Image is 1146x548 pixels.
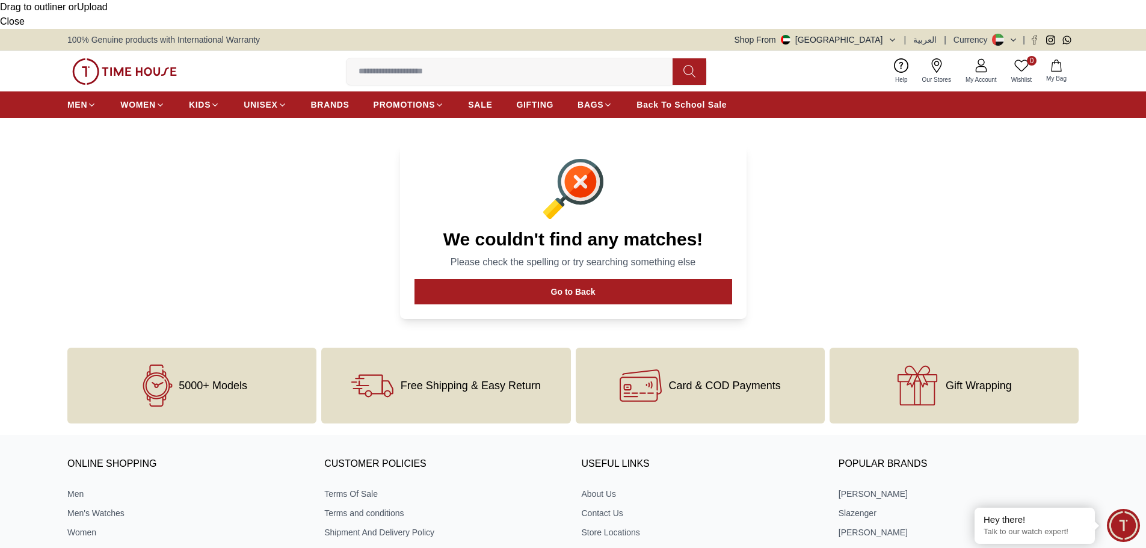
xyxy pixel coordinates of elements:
[324,488,564,500] a: Terms Of Sale
[401,380,541,392] span: Free Shipping & Easy Return
[311,94,350,115] a: BRANDS
[67,507,307,519] a: Men's Watches
[516,94,553,115] a: GIFTING
[244,99,277,111] span: UNISEX
[904,34,907,46] span: |
[917,75,956,84] span: Our Stores
[120,94,165,115] a: WOMEN
[67,526,307,538] a: Women
[67,94,96,115] a: MEN
[1004,56,1039,87] a: 0Wishlist
[324,526,564,538] a: Shipment And Delivery Policy
[1062,35,1071,45] a: Whatsapp
[839,455,1079,473] h3: Popular Brands
[946,380,1012,392] span: Gift Wrapping
[67,455,307,473] h3: ONLINE SHOPPING
[120,99,156,111] span: WOMEN
[189,99,211,111] span: KIDS
[984,514,1086,526] div: Hey there!
[1041,74,1071,83] span: My Bag
[839,526,1079,538] a: [PERSON_NAME]
[582,455,822,473] h3: USEFUL LINKS
[944,34,946,46] span: |
[669,380,781,392] span: Card & COD Payments
[913,34,937,46] button: العربية
[311,99,350,111] span: BRANDS
[888,56,915,87] a: Help
[984,527,1086,537] p: Talk to our watch expert!
[636,94,727,115] a: Back To School Sale
[961,75,1002,84] span: My Account
[839,507,1079,519] a: Slazenger
[781,35,790,45] img: United Arab Emirates
[582,488,822,500] a: About Us
[1023,34,1025,46] span: |
[324,455,564,473] h3: CUSTOMER POLICIES
[67,34,260,46] span: 100% Genuine products with International Warranty
[374,99,436,111] span: PROMOTIONS
[67,99,87,111] span: MEN
[179,380,247,392] span: 5000+ Models
[67,488,307,500] a: Men
[1030,35,1039,45] a: Facebook
[582,507,822,519] a: Contact Us
[578,99,603,111] span: BAGS
[414,255,732,269] p: Please check the spelling or try searching something else
[72,58,177,85] img: ...
[468,99,492,111] span: SALE
[468,94,492,115] a: SALE
[1039,57,1074,85] button: My Bag
[244,94,286,115] a: UNISEX
[414,279,732,304] button: Go to Back
[953,34,993,46] div: Currency
[1006,75,1037,84] span: Wishlist
[890,75,913,84] span: Help
[1027,56,1037,66] span: 0
[636,99,727,111] span: Back To School Sale
[1046,35,1055,45] a: Instagram
[324,507,564,519] a: Terms and conditions
[77,2,108,12] span: Upload
[582,526,822,538] a: Store Locations
[735,34,897,46] button: Shop From[GEOGRAPHIC_DATA]
[1107,509,1140,542] div: Chat Widget
[414,229,732,250] h1: We couldn't find any matches!
[839,488,1079,500] a: [PERSON_NAME]
[189,94,220,115] a: KIDS
[915,56,958,87] a: Our Stores
[578,94,612,115] a: BAGS
[374,94,445,115] a: PROMOTIONS
[516,99,553,111] span: GIFTING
